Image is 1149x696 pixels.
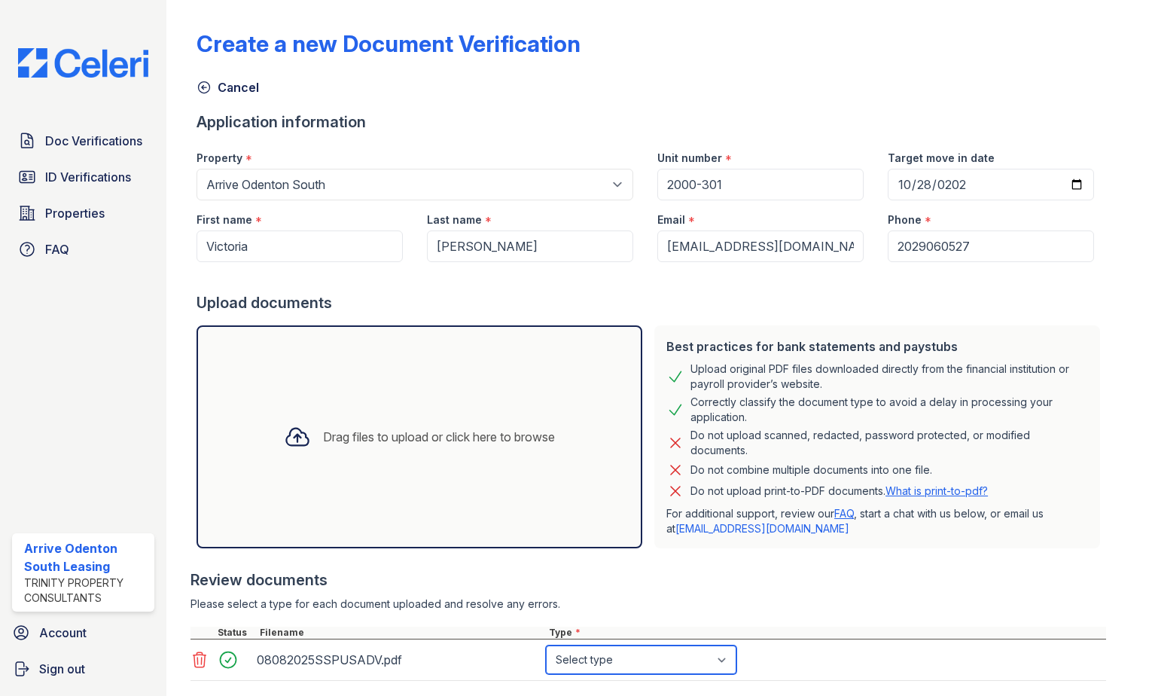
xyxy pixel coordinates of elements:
[12,198,154,228] a: Properties
[6,654,160,684] a: Sign out
[45,168,131,186] span: ID Verifications
[690,362,1088,392] div: Upload original PDF files downloaded directly from the financial institution or payroll provider’...
[690,461,932,479] div: Do not combine multiple documents into one file.
[690,484,988,499] p: Do not upload print-to-PDF documents.
[190,597,1106,612] div: Please select a type for each document uploaded and resolve any errors.
[657,151,722,166] label: Unit number
[675,522,849,535] a: [EMAIL_ADDRESS][DOMAIN_NAME]
[45,204,105,222] span: Properties
[39,624,87,642] span: Account
[257,648,540,672] div: 08082025SSPUSADV.pdf
[885,484,988,497] a: What is print-to-pdf?
[666,506,1088,536] p: For additional support, review our , start a chat with us below, or email us at
[190,569,1106,591] div: Review documents
[323,428,555,446] div: Drag files to upload or click here to browse
[215,627,257,639] div: Status
[12,234,154,264] a: FAQ
[197,30,581,57] div: Create a new Document Verification
[6,618,160,648] a: Account
[197,78,259,96] a: Cancel
[657,212,685,227] label: Email
[666,337,1088,356] div: Best practices for bank statements and paystubs
[45,132,142,150] span: Doc Verifications
[690,395,1088,425] div: Correctly classify the document type to avoid a delay in processing your application.
[546,627,1106,639] div: Type
[690,428,1088,458] div: Do not upload scanned, redacted, password protected, or modified documents.
[197,292,1106,313] div: Upload documents
[39,660,85,678] span: Sign out
[197,212,252,227] label: First name
[834,507,854,520] a: FAQ
[197,111,1106,133] div: Application information
[427,212,482,227] label: Last name
[6,48,160,78] img: CE_Logo_Blue-a8612792a0a2168367f1c8372b55b34899dd931a85d93a1a3d3e32e68fde9ad4.png
[12,126,154,156] a: Doc Verifications
[45,240,69,258] span: FAQ
[888,212,922,227] label: Phone
[197,151,242,166] label: Property
[12,162,154,192] a: ID Verifications
[24,575,148,606] div: Trinity Property Consultants
[257,627,546,639] div: Filename
[24,539,148,575] div: Arrive Odenton South Leasing
[888,151,995,166] label: Target move in date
